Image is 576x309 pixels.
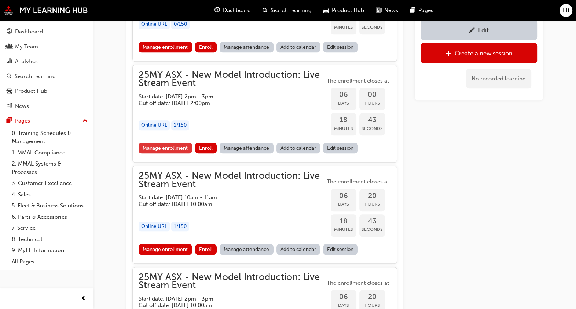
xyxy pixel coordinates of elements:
[325,279,391,287] span: The enrollment closes at
[220,244,274,255] a: Manage attendance
[139,71,325,87] span: 25MY ASX - New Model Introduction: Live Stream Event
[15,102,29,110] div: News
[7,73,12,80] span: search-icon
[9,147,91,159] a: 1. MMAL Compliance
[276,143,320,153] a: Add to calendar
[331,293,356,301] span: 06
[359,200,385,208] span: Hours
[15,43,38,51] div: My Team
[359,99,385,108] span: Hours
[82,116,88,126] span: up-icon
[466,69,531,88] div: No recorded learning
[3,25,91,39] a: Dashboard
[359,23,385,32] span: Seconds
[139,172,325,188] span: 25MY ASX - New Model Introduction: Live Stream Event
[3,40,91,54] a: My Team
[331,217,356,226] span: 18
[331,99,356,108] span: Days
[15,117,30,125] div: Pages
[3,70,91,83] a: Search Learning
[3,84,91,98] a: Product Hub
[325,178,391,186] span: The enrollment closes at
[9,128,91,147] a: 0. Training Schedules & Management
[139,120,170,130] div: Online URL
[9,178,91,189] a: 3. Customer Excellence
[421,43,537,63] a: Create a new session
[139,71,391,157] button: 25MY ASX - New Model Introduction: Live Stream EventStart date: [DATE] 2pm - 3pm Cut off date: [D...
[421,20,537,40] a: Edit
[331,192,356,200] span: 06
[318,3,370,18] a: car-iconProduct Hub
[332,6,364,15] span: Product Hub
[478,26,489,34] div: Edit
[9,200,91,211] a: 5. Fleet & Business Solutions
[410,6,415,15] span: pages-icon
[563,6,569,15] span: LB
[139,244,192,255] a: Manage enrollment
[359,225,385,234] span: Seconds
[195,143,217,153] button: Enroll
[331,200,356,208] span: Days
[9,222,91,234] a: 7. Service
[455,50,513,57] div: Create a new session
[9,245,91,256] a: 9. MyLH Information
[139,222,170,232] div: Online URL
[370,3,404,18] a: news-iconNews
[359,124,385,133] span: Seconds
[404,3,439,18] a: pages-iconPages
[7,118,12,124] span: pages-icon
[7,88,12,95] span: car-icon
[139,273,325,290] span: 25MY ASX - New Model Introduction: Live Stream Event
[359,91,385,99] span: 00
[418,6,433,15] span: Pages
[331,116,356,124] span: 18
[3,114,91,128] button: Pages
[331,124,356,133] span: Minutes
[323,143,358,153] a: Edit session
[214,6,220,15] span: guage-icon
[469,27,475,34] span: pencil-icon
[9,211,91,223] a: 6. Parts & Accessories
[139,172,391,258] button: 25MY ASX - New Model Introduction: Live Stream EventStart date: [DATE] 10am - 11am Cut off date: ...
[323,42,358,52] a: Edit session
[323,6,329,15] span: car-icon
[263,6,268,15] span: search-icon
[3,23,91,114] button: DashboardMy TeamAnalyticsSearch LearningProduct HubNews
[139,143,192,153] a: Manage enrollment
[9,256,91,268] a: All Pages
[331,23,356,32] span: Minutes
[199,44,213,50] span: Enroll
[257,3,318,18] a: search-iconSearch Learning
[220,143,274,153] a: Manage attendance
[3,55,91,68] a: Analytics
[331,225,356,234] span: Minutes
[15,87,47,95] div: Product Hub
[171,19,190,29] div: 0 / 150
[359,116,385,124] span: 43
[199,145,213,151] span: Enroll
[195,244,217,255] button: Enroll
[139,19,170,29] div: Online URL
[209,3,257,18] a: guage-iconDashboard
[359,192,385,200] span: 20
[139,295,313,302] h5: Start date: [DATE] 2pm - 3pm
[323,244,358,255] a: Edit session
[376,6,381,15] span: news-icon
[7,29,12,35] span: guage-icon
[3,99,91,113] a: News
[4,6,88,15] a: mmal
[223,6,251,15] span: Dashboard
[359,293,385,301] span: 20
[81,294,86,303] span: prev-icon
[384,6,398,15] span: News
[171,222,189,232] div: 1 / 150
[9,189,91,200] a: 4. Sales
[15,57,38,66] div: Analytics
[220,42,274,52] a: Manage attendance
[331,91,356,99] span: 06
[195,42,217,52] button: Enroll
[445,50,452,58] span: plus-icon
[15,28,43,36] div: Dashboard
[7,103,12,110] span: news-icon
[139,42,192,52] a: Manage enrollment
